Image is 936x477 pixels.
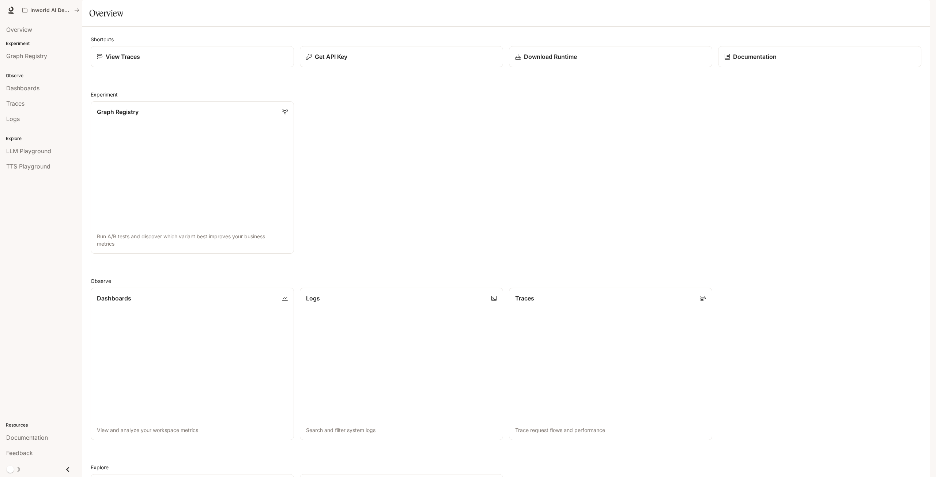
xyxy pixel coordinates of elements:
[718,46,921,67] a: Documentation
[306,294,320,303] p: Logs
[97,294,131,303] p: Dashboards
[91,46,294,67] a: View Traces
[733,52,777,61] p: Documentation
[19,3,83,18] button: All workspaces
[306,427,497,434] p: Search and filter system logs
[97,233,288,247] p: Run A/B tests and discover which variant best improves your business metrics
[509,288,712,440] a: TracesTrace request flows and performance
[300,46,503,67] button: Get API Key
[91,463,921,471] h2: Explore
[300,288,503,440] a: LogsSearch and filter system logs
[91,91,921,98] h2: Experiment
[97,427,288,434] p: View and analyze your workspace metrics
[515,294,534,303] p: Traces
[315,52,347,61] p: Get API Key
[91,101,294,254] a: Graph RegistryRun A/B tests and discover which variant best improves your business metrics
[89,6,123,20] h1: Overview
[91,35,921,43] h2: Shortcuts
[106,52,140,61] p: View Traces
[515,427,706,434] p: Trace request flows and performance
[91,288,294,440] a: DashboardsView and analyze your workspace metrics
[509,46,712,67] a: Download Runtime
[30,7,71,14] p: Inworld AI Demos
[97,107,139,116] p: Graph Registry
[524,52,577,61] p: Download Runtime
[91,277,921,285] h2: Observe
